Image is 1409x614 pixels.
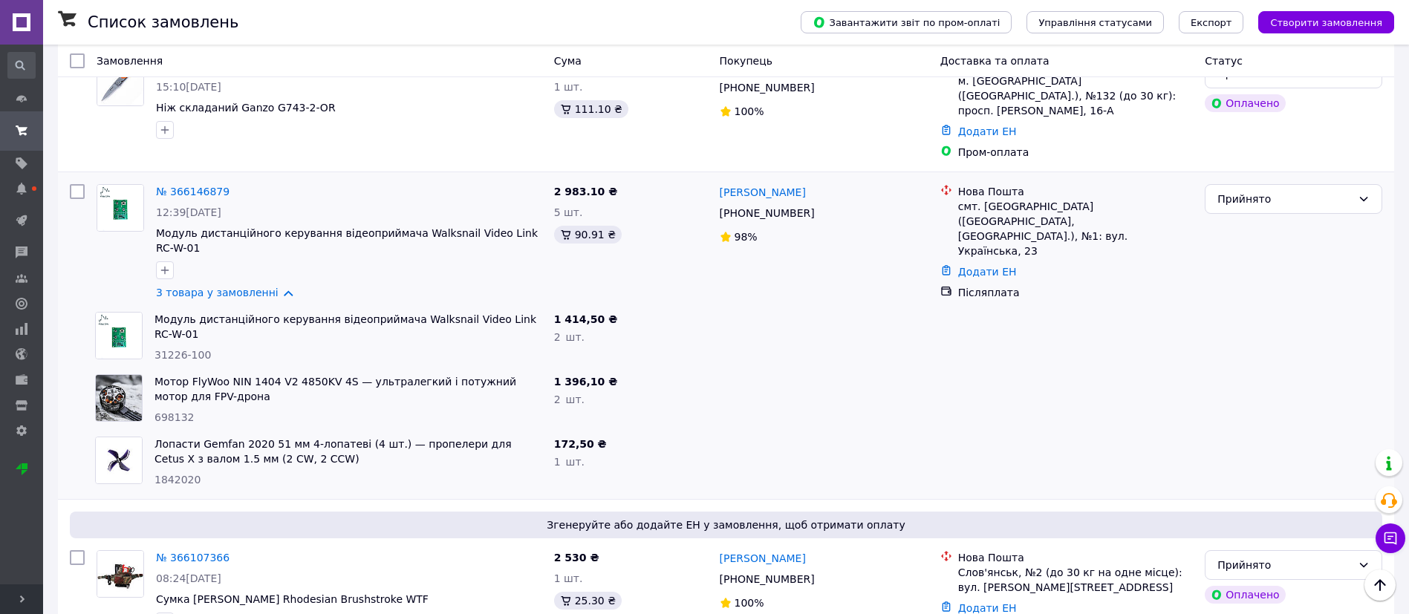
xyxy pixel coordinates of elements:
[97,551,143,597] img: Фото товару
[717,77,818,98] div: [PHONE_NUMBER]
[154,411,194,423] span: 698132
[958,74,1194,118] div: м. [GEOGRAPHIC_DATA] ([GEOGRAPHIC_DATA].), №132 (до 30 кг): просп. [PERSON_NAME], 16-А
[156,287,279,298] a: 3 товара у замовленні
[940,55,1050,67] span: Доставка та оплата
[958,199,1194,258] div: смт. [GEOGRAPHIC_DATA] ([GEOGRAPHIC_DATA], [GEOGRAPHIC_DATA].), №1: вул. Українська, 23
[97,59,143,105] img: Фото товару
[154,438,512,465] a: Лопасти Gemfan 2020 51 мм 4-лопатеві (4 шт.) — пропелери для Cetus X з валом 1.5 мм (2 CW, 2 CCW)
[958,145,1194,160] div: Пром-оплата
[96,437,142,483] img: Фото товару
[554,552,599,564] span: 2 530 ₴
[1376,523,1405,553] button: Чат з покупцем
[554,226,622,244] div: 90.91 ₴
[554,376,618,388] span: 1 396,10 ₴
[717,569,818,589] div: [PHONE_NUMBER]
[554,206,583,218] span: 5 шт.
[76,517,1376,532] span: Згенеруйте або додайте ЕН у замовлення, щоб отримати оплату
[156,227,538,254] a: Модуль дистанційного керування відеоприймача Walksnail Video Link RC-W-01
[554,55,582,67] span: Cума
[1205,55,1243,67] span: Статус
[1258,11,1394,33] button: Створити замовлення
[554,331,585,343] span: 2 шт.
[554,186,618,197] span: 2 983.10 ₴
[1364,569,1396,601] button: Наверх
[154,474,201,486] span: 1842020
[154,313,536,340] a: Модуль дистанційного керування відеоприймача Walksnail Video Link RC-W-01
[156,186,230,197] a: № 366146879
[97,59,144,106] a: Фото товару
[958,550,1194,565] div: Нова Пошта
[958,285,1194,300] div: Післяплата
[554,393,585,405] span: 2 шт.
[958,565,1194,595] div: Слов'янськ, №2 (до 30 кг на одне місце): вул. [PERSON_NAME][STREET_ADDRESS]
[735,597,764,609] span: 100%
[554,100,628,118] div: 111.10 ₴
[1038,17,1152,28] span: Управління статусами
[96,375,142,421] img: Фото товару
[717,203,818,223] div: [PHONE_NUMBER]
[154,376,516,402] a: Мотор FlyWoo NIN 1404 V2 4850KV 4S — ультралегкий і потужний мотор для FPV-дрона
[720,55,772,67] span: Покупець
[97,184,144,232] a: Фото товару
[801,11,1012,33] button: Завантажити звіт по пром-оплаті
[554,313,618,325] span: 1 414,50 ₴
[1205,586,1285,604] div: Оплачено
[958,125,1017,137] a: Додати ЕН
[1205,94,1285,112] div: Оплачено
[156,572,221,584] span: 08:24[DATE]
[958,184,1194,199] div: Нова Пошта
[554,592,622,610] div: 25.30 ₴
[554,456,585,468] span: 1 шт.
[1179,11,1244,33] button: Експорт
[1270,17,1382,28] span: Створити замовлення
[720,551,806,566] a: [PERSON_NAME]
[156,206,221,218] span: 12:39[DATE]
[97,550,144,598] a: Фото товару
[554,572,583,584] span: 1 шт.
[156,102,336,114] a: Ніж складаний Ganzo G743-2-OR
[735,231,758,243] span: 98%
[958,602,1017,614] a: Додати ЕН
[96,313,142,359] img: Фото товару
[97,55,163,67] span: Замовлення
[554,438,607,450] span: 172,50 ₴
[88,13,238,31] h1: Список замовлень
[1217,557,1352,573] div: Прийнято
[156,552,230,564] a: № 366107366
[813,16,1000,29] span: Завантажити звіт по пром-оплаті
[1026,11,1164,33] button: Управління статусами
[735,105,764,117] span: 100%
[1243,16,1394,27] a: Створити замовлення
[1191,17,1232,28] span: Експорт
[1217,191,1352,207] div: Прийнято
[154,349,211,361] span: 31226-100
[156,81,221,93] span: 15:10[DATE]
[720,185,806,200] a: [PERSON_NAME]
[156,593,429,605] a: Сумка [PERSON_NAME] Rhodesian Brushstroke WTF
[97,185,143,231] img: Фото товару
[554,81,583,93] span: 1 шт.
[958,266,1017,278] a: Додати ЕН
